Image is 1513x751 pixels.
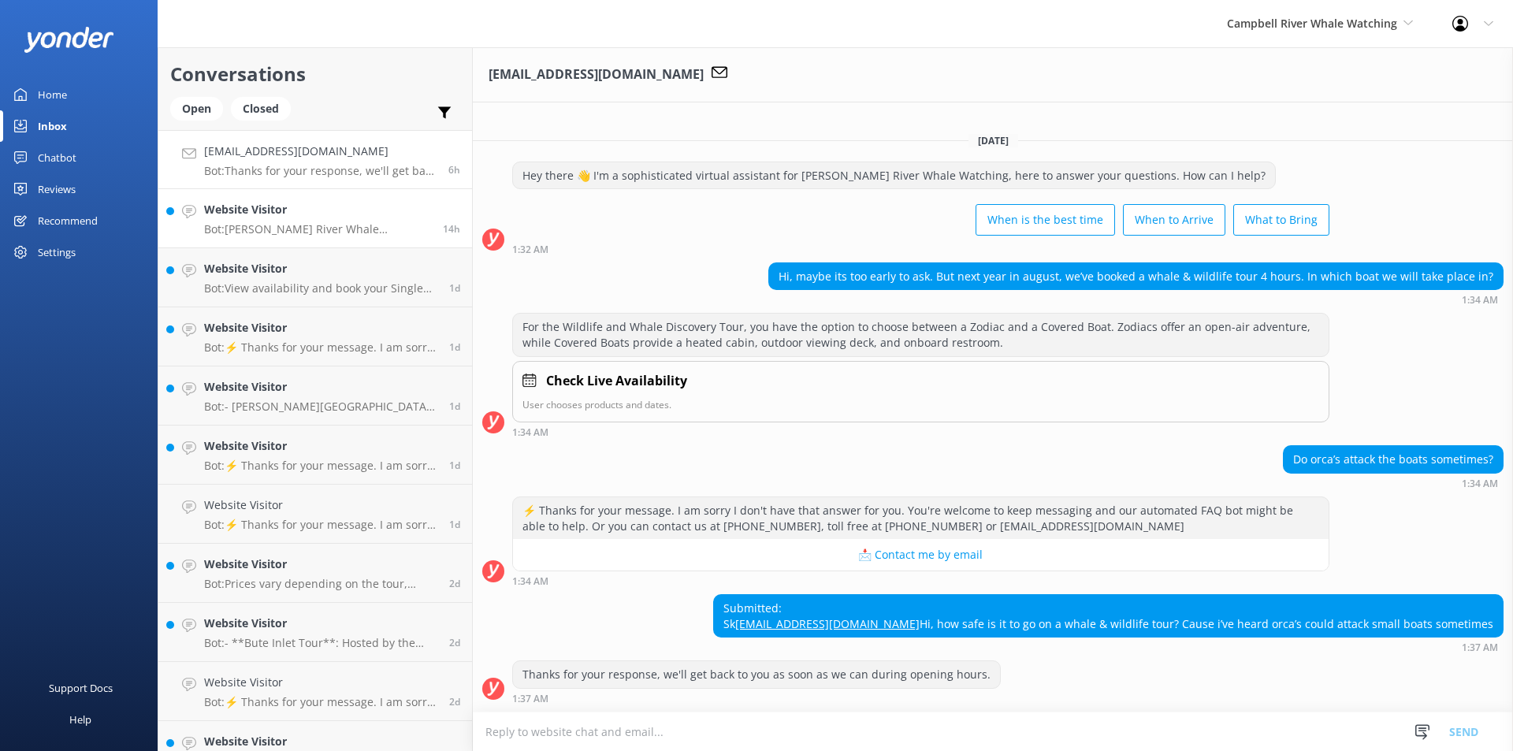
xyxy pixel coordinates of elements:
strong: 1:37 AM [1462,643,1498,652]
a: [EMAIL_ADDRESS][DOMAIN_NAME] [735,616,920,631]
strong: 1:34 AM [1462,296,1498,305]
span: Aug 22 2025 05:18pm (UTC -07:00) America/Tijuana [443,222,460,236]
p: Bot: Prices vary depending on the tour, season, group size, and fare type. For the most up-to-dat... [204,577,437,591]
a: Website VisitorBot:- [PERSON_NAME][GEOGRAPHIC_DATA] is accessible by car or bus. - You can drive ... [158,366,472,426]
h4: Website Visitor [204,319,437,336]
h4: [EMAIL_ADDRESS][DOMAIN_NAME] [204,143,437,160]
h4: Check Live Availability [546,371,687,392]
p: Bot: ⚡ Thanks for your message. I am sorry I don't have that answer for you. You're welcome to ke... [204,340,437,355]
div: Support Docs [49,672,113,704]
h3: [EMAIL_ADDRESS][DOMAIN_NAME] [489,65,704,85]
div: Home [38,79,67,110]
span: Campbell River Whale Watching [1227,16,1397,31]
a: [EMAIL_ADDRESS][DOMAIN_NAME]Bot:Thanks for your response, we'll get back to you as soon as we can... [158,130,472,189]
div: Reviews [38,173,76,205]
div: Aug 23 2025 01:37am (UTC -07:00) America/Tijuana [512,693,1001,704]
p: Bot: [PERSON_NAME] River Whale Watching is located at [GEOGRAPHIC_DATA], [GEOGRAPHIC_DATA], [PERS... [204,222,431,236]
p: Bot: - **Bute Inlet Tour**: Hosted by the Homalco First Nation, this tour takes place along the O... [204,636,437,650]
strong: 1:34 AM [512,428,548,437]
h4: Website Visitor [204,674,437,691]
div: Hey there 👋 I'm a sophisticated virtual assistant for [PERSON_NAME] River Whale Watching, here to... [513,162,1275,189]
div: Submitted: Sk Hi, how safe is it to go on a whale & wildlife tour? Cause i’ve heard orca’s could ... [714,595,1503,637]
h4: Website Visitor [204,260,437,277]
div: Aug 23 2025 01:37am (UTC -07:00) America/Tijuana [713,641,1504,652]
button: When is the best time [976,204,1115,236]
p: Bot: ⚡ Thanks for your message. I am sorry I don't have that answer for you. You're welcome to ke... [204,518,437,532]
h4: Website Visitor [204,615,437,632]
h4: Website Visitor [204,556,437,573]
a: Closed [231,99,299,117]
span: Aug 20 2025 09:11pm (UTC -07:00) America/Tijuana [449,636,460,649]
a: Open [170,99,231,117]
a: Website VisitorBot:⚡ Thanks for your message. I am sorry I don't have that answer for you. You're... [158,485,472,544]
div: Do orca’s attack the boats sometimes? [1284,446,1503,473]
div: Open [170,97,223,121]
div: Thanks for your response, we'll get back to you as soon as we can during opening hours. [513,661,1000,688]
div: Inbox [38,110,67,142]
p: Bot: ⚡ Thanks for your message. I am sorry I don't have that answer for you. You're welcome to ke... [204,695,437,709]
div: For the Wildlife and Whale Discovery Tour, you have the option to choose between a Zodiac and a C... [513,314,1329,355]
h2: Conversations [170,59,460,89]
h4: Website Visitor [204,201,431,218]
h4: Website Visitor [204,437,437,455]
strong: 1:37 AM [512,694,548,704]
div: Aug 23 2025 01:34am (UTC -07:00) America/Tijuana [768,294,1504,305]
div: Aug 23 2025 01:34am (UTC -07:00) America/Tijuana [512,426,1329,437]
div: Aug 23 2025 01:34am (UTC -07:00) America/Tijuana [512,575,1329,586]
p: User chooses products and dates. [522,397,1319,412]
a: Website VisitorBot:Prices vary depending on the tour, season, group size, and fare type. For the ... [158,544,472,603]
div: Settings [38,236,76,268]
div: Help [69,704,91,735]
img: yonder-white-logo.png [24,27,114,53]
div: Aug 23 2025 01:34am (UTC -07:00) America/Tijuana [1283,478,1504,489]
p: Bot: Thanks for your response, we'll get back to you as soon as we can during opening hours. [204,164,437,178]
div: Closed [231,97,291,121]
span: [DATE] [968,134,1018,147]
button: 📩 Contact me by email [513,539,1329,571]
p: Bot: - [PERSON_NAME][GEOGRAPHIC_DATA] is accessible by car or bus. - You can drive to [PERSON_NAM... [204,400,437,414]
button: What to Bring [1233,204,1329,236]
p: Bot: View availability and book your Single Day Whale Watch and Kayaking tour online at [URL][DOM... [204,281,437,296]
a: Website VisitorBot:⚡ Thanks for your message. I am sorry I don't have that answer for you. You're... [158,662,472,721]
span: Aug 21 2025 04:12am (UTC -07:00) America/Tijuana [449,577,460,590]
button: When to Arrive [1123,204,1225,236]
span: Aug 20 2025 09:34am (UTC -07:00) America/Tijuana [449,695,460,708]
a: Website VisitorBot:- **Bute Inlet Tour**: Hosted by the Homalco First Nation, this tour takes pla... [158,603,472,662]
span: Aug 21 2025 03:02pm (UTC -07:00) America/Tijuana [449,340,460,354]
a: Website VisitorBot:View availability and book your Single Day Whale Watch and Kayaking tour onlin... [158,248,472,307]
a: Website VisitorBot:[PERSON_NAME] River Whale Watching is located at [GEOGRAPHIC_DATA], [GEOGRAPHI... [158,189,472,248]
span: Aug 21 2025 01:50pm (UTC -07:00) America/Tijuana [449,459,460,472]
strong: 1:32 AM [512,245,548,255]
strong: 1:34 AM [1462,479,1498,489]
span: Aug 23 2025 01:37am (UTC -07:00) America/Tijuana [448,163,460,177]
div: Chatbot [38,142,76,173]
span: Aug 21 2025 08:34am (UTC -07:00) America/Tijuana [449,518,460,531]
p: Bot: ⚡ Thanks for your message. I am sorry I don't have that answer for you. You're welcome to ke... [204,459,437,473]
div: Aug 23 2025 01:32am (UTC -07:00) America/Tijuana [512,244,1329,255]
h4: Website Visitor [204,378,437,396]
a: Website VisitorBot:⚡ Thanks for your message. I am sorry I don't have that answer for you. You're... [158,307,472,366]
a: Website VisitorBot:⚡ Thanks for your message. I am sorry I don't have that answer for you. You're... [158,426,472,485]
span: Aug 21 2025 04:14pm (UTC -07:00) America/Tijuana [449,281,460,295]
strong: 1:34 AM [512,577,548,586]
h4: Website Visitor [204,496,437,514]
div: Recommend [38,205,98,236]
div: Hi, maybe its too early to ask. But next year in august, we’ve booked a whale & wildlife tour 4 h... [769,263,1503,290]
h4: Website Visitor [204,733,437,750]
div: ⚡ Thanks for your message. I am sorry I don't have that answer for you. You're welcome to keep me... [513,497,1329,539]
span: Aug 21 2025 03:00pm (UTC -07:00) America/Tijuana [449,400,460,413]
